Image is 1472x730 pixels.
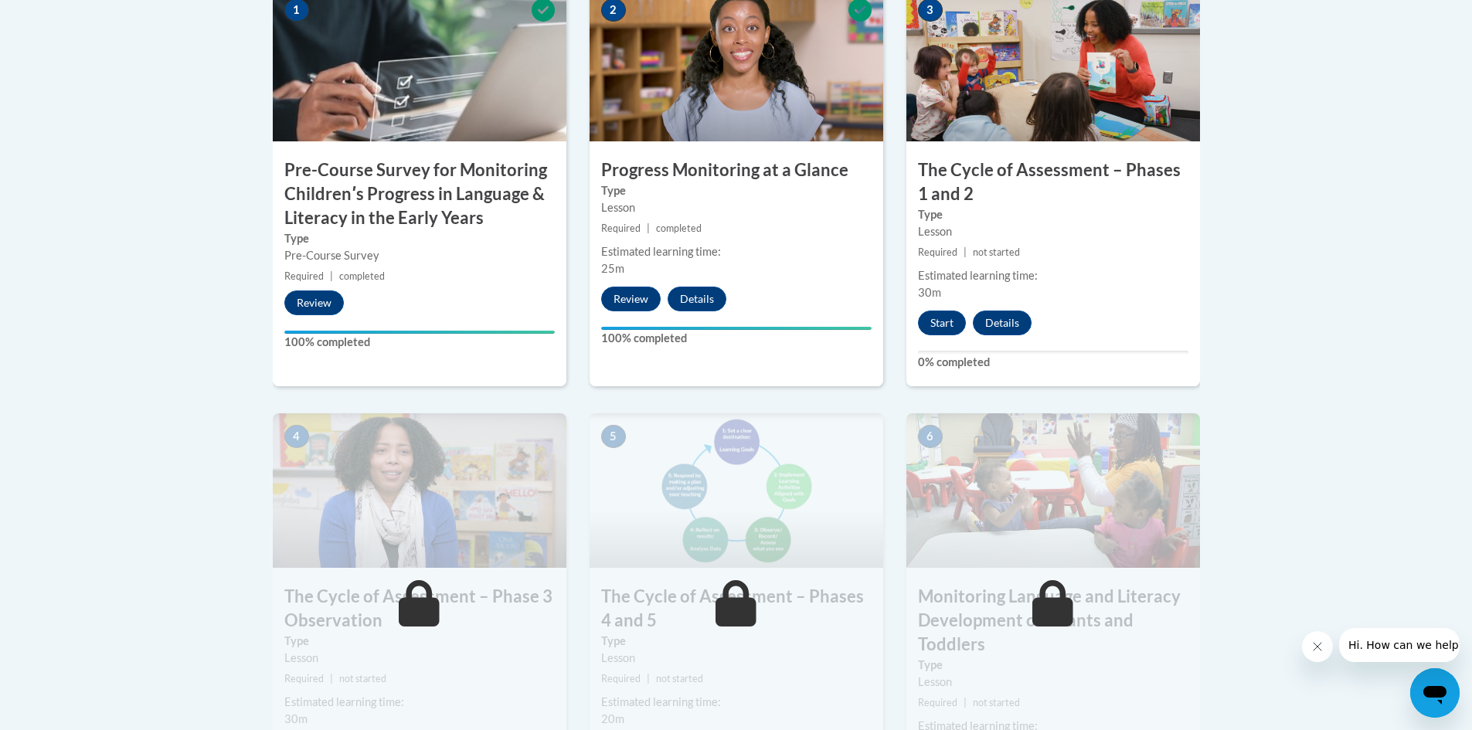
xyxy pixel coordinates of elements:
label: Type [918,206,1188,223]
span: | [647,222,650,234]
label: 100% completed [601,330,872,347]
label: Type [918,657,1188,674]
div: Lesson [918,223,1188,240]
div: Your progress [601,327,872,330]
div: Lesson [918,674,1188,691]
span: | [330,673,333,684]
span: completed [339,270,385,282]
button: Details [668,287,726,311]
div: Estimated learning time: [284,694,555,711]
img: Course Image [273,413,566,568]
label: Type [284,633,555,650]
span: Required [918,246,957,258]
span: Hi. How can we help? [9,11,125,23]
span: Required [601,222,641,234]
span: 30m [284,712,308,725]
h3: Monitoring Language and Literacy Development of Infants and Toddlers [906,585,1200,656]
label: Type [601,633,872,650]
span: 25m [601,262,624,275]
button: Review [284,290,344,315]
span: 30m [918,286,941,299]
img: Course Image [906,413,1200,568]
label: 100% completed [284,334,555,351]
span: Required [601,673,641,684]
iframe: Message from company [1339,628,1460,662]
span: 20m [601,712,624,725]
button: Start [918,311,966,335]
h3: Progress Monitoring at a Glance [590,158,883,182]
span: 5 [601,425,626,448]
span: | [647,673,650,684]
h3: The Cycle of Assessment – Phases 4 and 5 [590,585,883,633]
h3: The Cycle of Assessment – Phases 1 and 2 [906,158,1200,206]
span: not started [973,697,1020,708]
button: Details [973,311,1032,335]
span: 4 [284,425,309,448]
div: Your progress [284,331,555,334]
label: Type [601,182,872,199]
div: Estimated learning time: [601,694,872,711]
div: Estimated learning time: [918,267,1188,284]
span: Required [284,673,324,684]
span: completed [656,222,702,234]
button: Review [601,287,661,311]
span: Required [284,270,324,282]
div: Lesson [601,199,872,216]
img: Course Image [590,413,883,568]
div: Lesson [601,650,872,667]
span: not started [973,246,1020,258]
label: 0% completed [918,354,1188,371]
h3: Pre-Course Survey for Monitoring Childrenʹs Progress in Language & Literacy in the Early Years [273,158,566,229]
div: Lesson [284,650,555,667]
span: | [330,270,333,282]
span: 6 [918,425,943,448]
label: Type [284,230,555,247]
iframe: Button to launch messaging window [1410,668,1460,718]
iframe: Close message [1302,631,1333,662]
span: | [964,246,967,258]
div: Estimated learning time: [601,243,872,260]
span: | [964,697,967,708]
span: Required [918,697,957,708]
h3: The Cycle of Assessment – Phase 3 Observation [273,585,566,633]
div: Pre-Course Survey [284,247,555,264]
span: not started [656,673,703,684]
span: not started [339,673,386,684]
